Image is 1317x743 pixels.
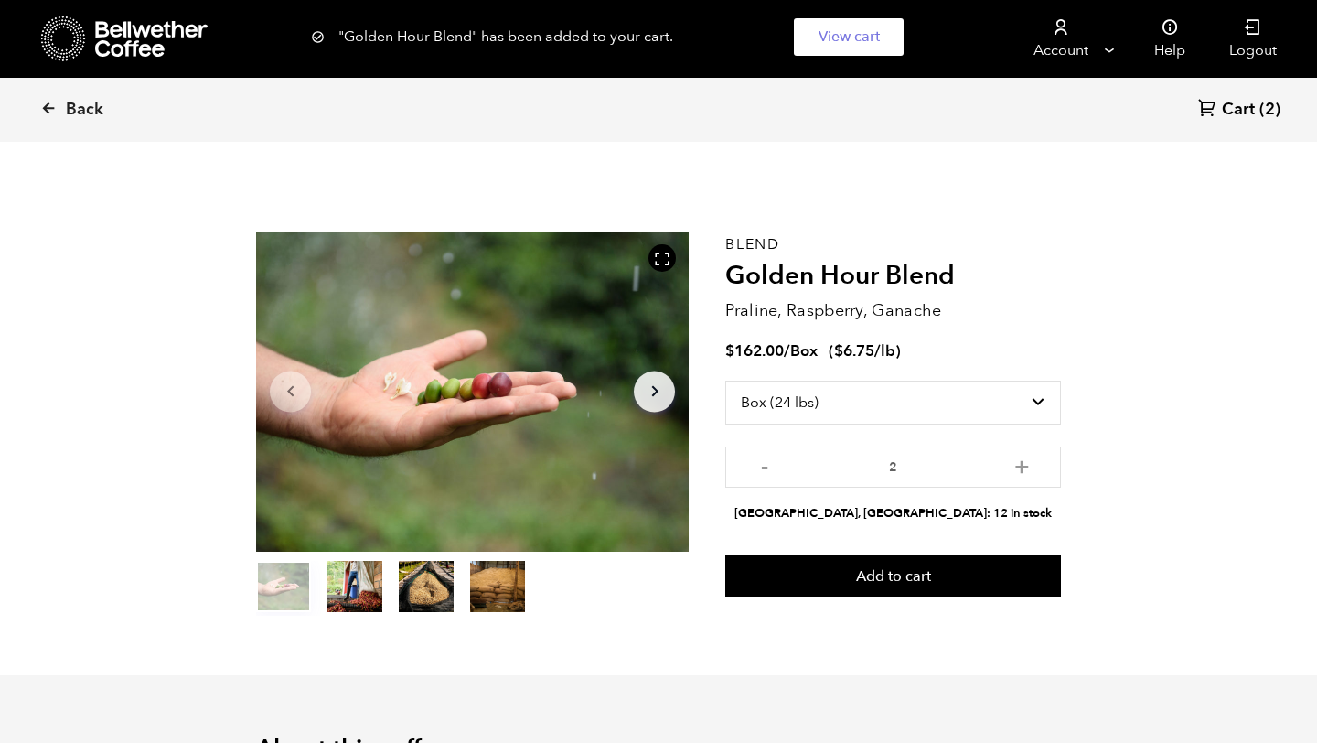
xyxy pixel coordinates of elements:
[725,555,1061,597] button: Add to cart
[1198,98,1280,123] a: Cart (2)
[834,340,874,361] bdi: 6.75
[1011,456,1033,474] button: +
[784,340,790,361] span: /
[725,505,1061,522] li: [GEOGRAPHIC_DATA], [GEOGRAPHIC_DATA]: 12 in stock
[725,261,1061,292] h2: Golden Hour Blend
[1259,99,1280,121] span: (2)
[829,340,901,361] span: ( )
[725,340,784,361] bdi: 162.00
[790,340,818,361] span: Box
[794,18,904,56] a: View cart
[753,456,776,474] button: -
[874,340,895,361] span: /lb
[66,99,103,121] span: Back
[311,18,1006,56] div: "Golden Hour Blend" has been added to your cart.
[1222,99,1255,121] span: Cart
[725,340,734,361] span: $
[834,340,843,361] span: $
[725,298,1061,323] p: Praline, Raspberry, Ganache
